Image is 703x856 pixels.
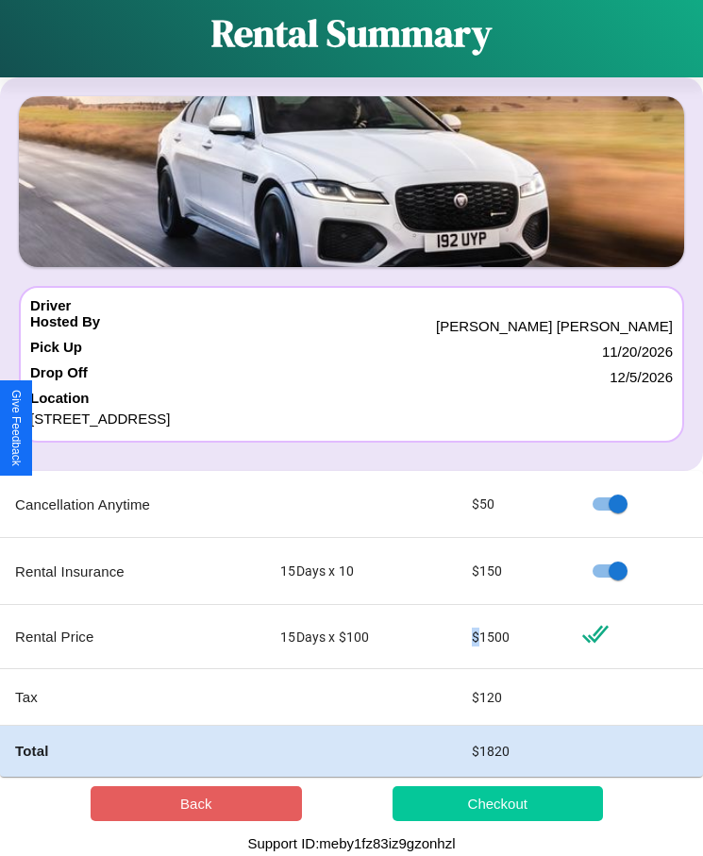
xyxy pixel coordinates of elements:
td: $ 50 [457,471,567,538]
button: Back [91,786,302,821]
h4: Hosted By [30,313,100,339]
p: Rental Insurance [15,559,250,584]
p: [PERSON_NAME] [PERSON_NAME] [436,313,673,339]
p: [STREET_ADDRESS] [30,406,673,431]
h4: Driver [30,297,71,313]
h4: Total [15,741,250,761]
td: 15 Days x 10 [265,538,456,605]
h4: Location [30,390,673,406]
p: Support ID: meby1fz83iz9gzonhzl [247,831,455,856]
td: $ 1500 [457,605,567,669]
div: Give Feedback [9,390,23,466]
td: $ 150 [457,538,567,605]
td: $ 1820 [457,726,567,777]
p: 11 / 20 / 2026 [602,339,673,364]
h1: Rental Summary [211,8,492,59]
h4: Pick Up [30,339,82,364]
p: 12 / 5 / 2026 [610,364,673,390]
td: $ 120 [457,669,567,726]
p: Rental Price [15,624,250,649]
p: Tax [15,684,250,710]
h4: Drop Off [30,364,88,390]
button: Checkout [393,786,604,821]
p: Cancellation Anytime [15,492,250,517]
td: 15 Days x $ 100 [265,605,456,669]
